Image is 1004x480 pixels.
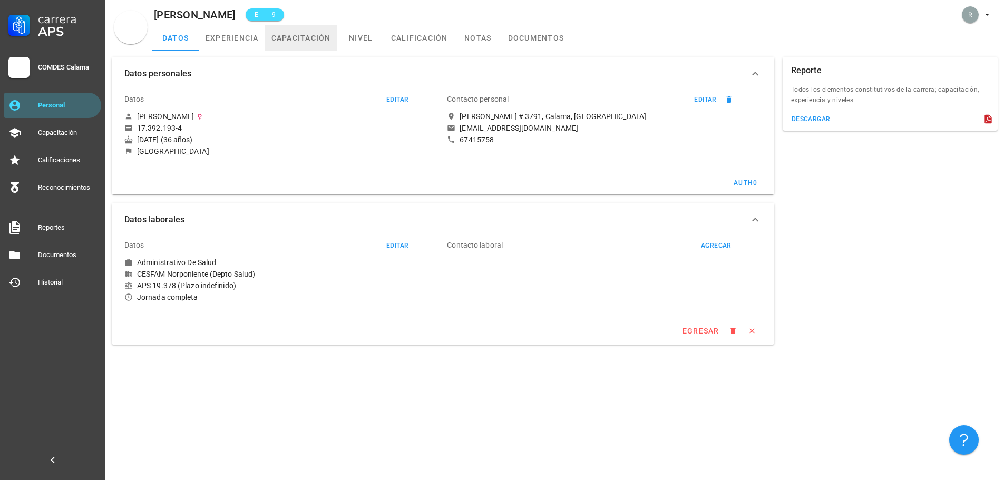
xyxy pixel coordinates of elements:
[265,25,337,51] a: capacitación
[124,135,438,144] div: [DATE] (36 años)
[38,183,97,192] div: Reconocimientos
[447,123,761,133] a: [EMAIL_ADDRESS][DOMAIN_NAME]
[124,269,438,279] div: CESFAM Norponiente (Depto Salud)
[124,292,438,302] div: Jornada completa
[112,203,774,237] button: Datos laborales
[124,212,749,227] span: Datos laborales
[124,281,438,290] div: APS 19.378 (Plazo indefinido)
[252,9,260,20] span: E
[460,135,494,144] div: 67415758
[4,148,101,173] a: Calificaciones
[447,135,761,144] a: 67415758
[337,25,385,51] a: nivel
[154,9,235,21] div: [PERSON_NAME]
[269,9,278,20] span: 9
[381,240,413,251] button: editar
[386,242,408,249] div: editar
[137,146,209,156] div: [GEOGRAPHIC_DATA]
[4,120,101,145] a: Capacitación
[4,270,101,295] a: Historial
[729,175,761,190] button: auth0
[38,101,97,110] div: Personal
[38,13,97,25] div: Carrera
[38,25,97,38] div: APS
[460,112,646,121] div: [PERSON_NAME] # 3791, Calama, [GEOGRAPHIC_DATA]
[152,25,199,51] a: datos
[447,232,503,258] div: Contacto laboral
[38,251,97,259] div: Documentos
[38,223,97,232] div: Reportes
[700,242,732,249] div: agregar
[962,6,979,23] div: avatar
[787,112,835,126] button: descargar
[385,25,454,51] a: calificación
[4,242,101,268] a: Documentos
[678,321,724,340] button: egresar
[447,86,509,112] div: Contacto personal
[4,175,101,200] a: Reconocimientos
[38,156,97,164] div: Calificaciones
[4,215,101,240] a: Reportes
[4,93,101,118] a: Personal
[791,115,831,123] div: descargar
[38,63,97,72] div: COMDES Calama
[733,179,757,187] div: auth0
[689,94,722,105] button: editar
[38,129,97,137] div: Capacitación
[460,123,578,133] div: [EMAIL_ADDRESS][DOMAIN_NAME]
[137,123,182,133] div: 17.392.193-4
[114,11,148,44] div: avatar
[386,96,408,103] div: editar
[124,86,144,112] div: Datos
[447,112,761,121] a: [PERSON_NAME] # 3791, Calama, [GEOGRAPHIC_DATA]
[791,57,822,84] div: Reporte
[124,232,144,258] div: Datos
[682,327,719,335] div: egresar
[381,94,413,105] button: editar
[696,240,736,251] button: agregar
[454,25,502,51] a: notas
[38,278,97,287] div: Historial
[199,25,265,51] a: experiencia
[137,112,194,121] div: [PERSON_NAME]
[783,84,998,112] div: Todos los elementos constitutivos de la carrera; capacitación, experiencia y niveles.
[694,96,716,103] div: editar
[112,57,774,91] button: Datos personales
[502,25,571,51] a: documentos
[137,258,216,267] div: Administrativo De Salud
[124,66,749,81] span: Datos personales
